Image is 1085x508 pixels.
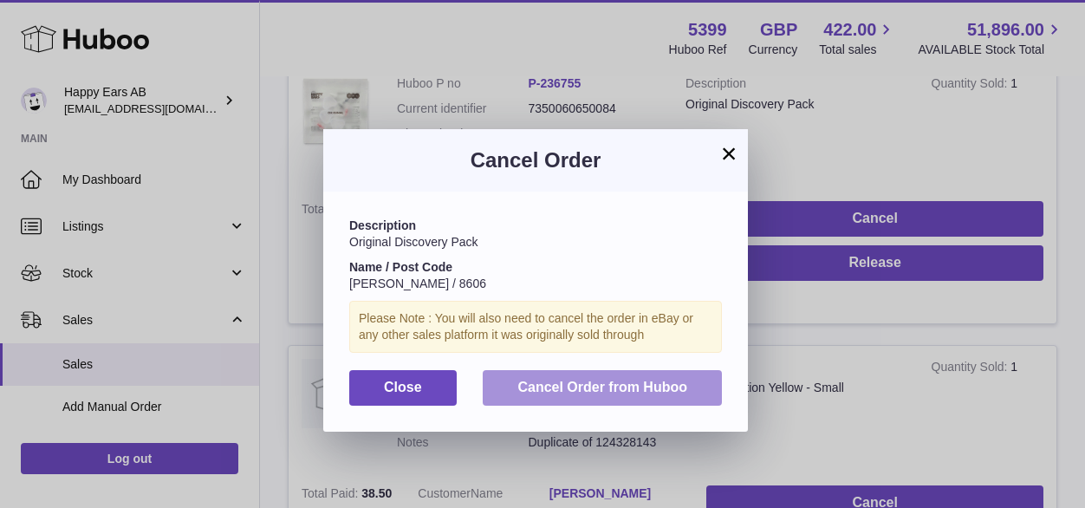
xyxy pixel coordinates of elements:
[517,380,687,394] span: Cancel Order from Huboo
[349,260,452,274] strong: Name / Post Code
[349,147,722,174] h3: Cancel Order
[718,143,739,164] button: ×
[384,380,422,394] span: Close
[349,370,457,406] button: Close
[349,235,478,249] span: Original Discovery Pack
[349,301,722,353] div: Please Note : You will also need to cancel the order in eBay or any other sales platform it was o...
[483,370,722,406] button: Cancel Order from Huboo
[349,218,416,232] strong: Description
[349,277,486,290] span: [PERSON_NAME] / 8606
